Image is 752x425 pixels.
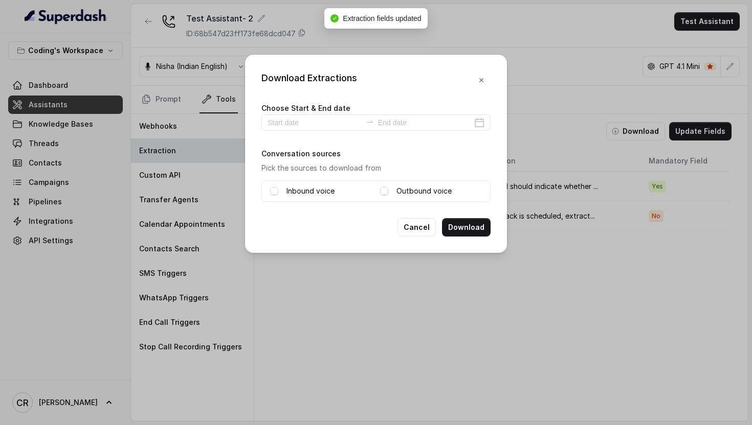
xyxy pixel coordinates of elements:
[442,218,491,237] button: Download
[261,162,491,174] p: Pick the sources to download from
[330,14,339,22] span: check-circle
[396,185,452,197] label: Outbound voice
[261,149,341,158] label: Conversation sources
[261,71,357,89] div: Download Extractions
[397,218,436,237] button: Cancel
[366,117,374,126] span: swap-right
[343,14,421,22] span: Extraction fields updated
[286,185,335,197] label: Inbound voice
[378,117,472,128] input: End date
[268,117,362,128] input: Start date
[261,104,350,112] label: Choose Start & End date
[366,117,374,126] span: to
